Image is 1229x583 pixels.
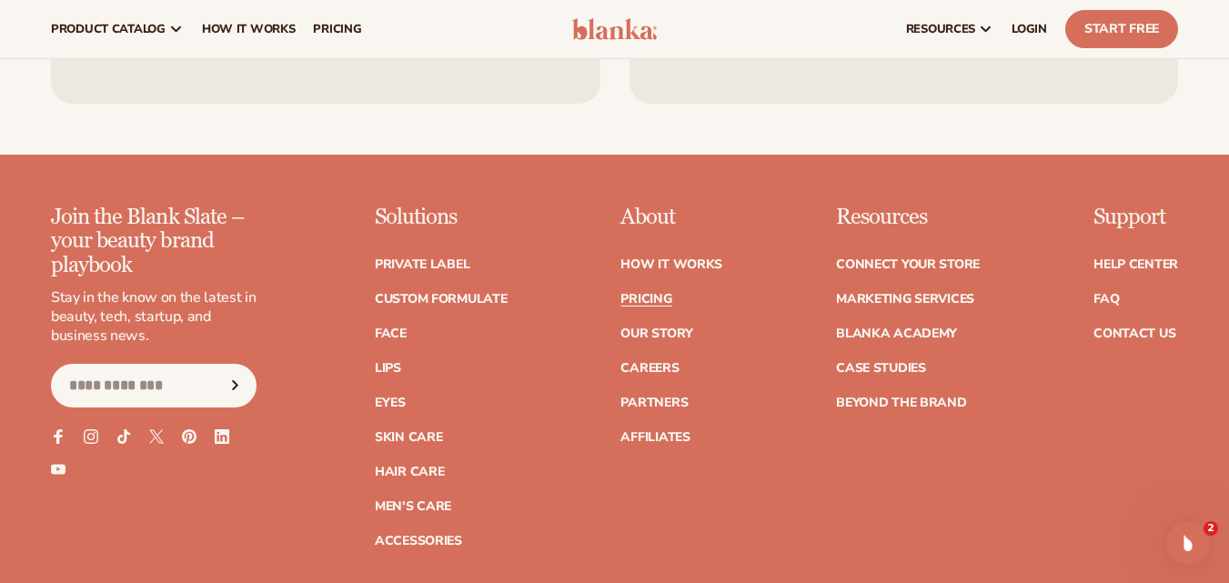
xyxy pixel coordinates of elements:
p: Join the Blank Slate – your beauty brand playbook [51,206,257,277]
p: Resources [836,206,980,229]
a: Contact Us [1093,327,1175,340]
iframe: Intercom live chat [1166,521,1210,565]
a: Lips [375,362,401,375]
p: Solutions [375,206,508,229]
a: Our Story [620,327,692,340]
a: Men's Care [375,500,451,513]
a: Start Free [1065,10,1178,48]
a: FAQ [1093,293,1119,306]
p: Stay in the know on the latest in beauty, tech, startup, and business news. [51,288,257,345]
a: Private label [375,258,469,271]
a: Blanka Academy [836,327,957,340]
a: How It Works [620,258,722,271]
a: Partners [620,397,688,409]
p: About [620,206,722,229]
a: Accessories [375,535,462,548]
span: How It Works [202,22,296,36]
a: Pricing [620,293,671,306]
a: Connect your store [836,258,980,271]
span: 2 [1204,521,1218,536]
a: Face [375,327,407,340]
img: logo [572,18,658,40]
button: Subscribe [216,364,256,407]
a: Affiliates [620,431,690,444]
span: LOGIN [1012,22,1047,36]
a: Custom formulate [375,293,508,306]
a: Skin Care [375,431,442,444]
a: Hair Care [375,466,444,478]
p: Support [1093,206,1178,229]
a: Case Studies [836,362,926,375]
a: Careers [620,362,679,375]
a: Beyond the brand [836,397,967,409]
a: Marketing services [836,293,974,306]
a: Help Center [1093,258,1178,271]
span: product catalog [51,22,166,36]
span: resources [906,22,975,36]
a: Eyes [375,397,406,409]
span: pricing [313,22,361,36]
